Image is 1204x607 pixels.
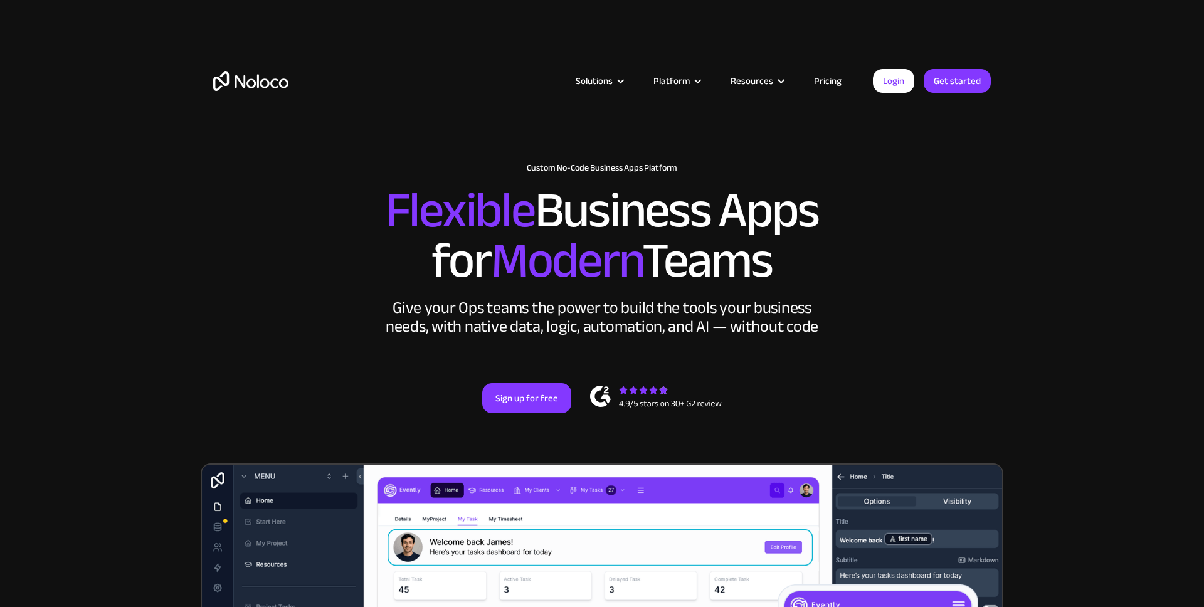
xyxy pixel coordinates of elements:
h2: Business Apps for Teams [213,186,991,286]
a: Pricing [798,73,857,89]
a: home [213,71,288,91]
div: Platform [638,73,715,89]
a: Get started [924,69,991,93]
span: Flexible [386,164,535,257]
div: Solutions [576,73,613,89]
h1: Custom No-Code Business Apps Platform [213,163,991,173]
div: Resources [731,73,773,89]
span: Modern [491,214,642,307]
div: Give your Ops teams the power to build the tools your business needs, with native data, logic, au... [383,298,821,336]
div: Solutions [560,73,638,89]
div: Platform [653,73,690,89]
a: Sign up for free [482,383,571,413]
div: Resources [715,73,798,89]
a: Login [873,69,914,93]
